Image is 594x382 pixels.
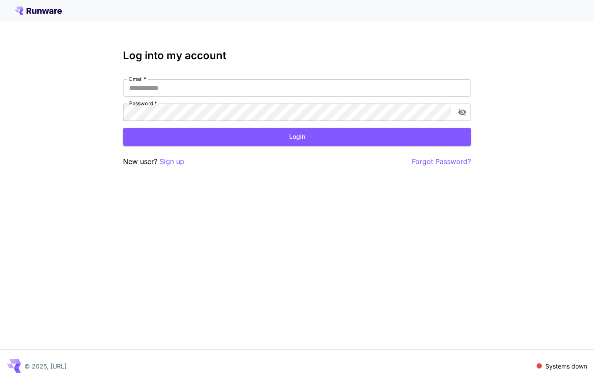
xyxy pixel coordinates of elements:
button: Login [123,128,471,146]
p: Systems down [545,362,587,371]
p: © 2025, [URL] [24,362,67,371]
h3: Log into my account [123,50,471,62]
label: Password [129,100,157,107]
p: New user? [123,156,184,167]
label: Email [129,75,146,83]
button: toggle password visibility [454,104,470,120]
button: Sign up [160,156,184,167]
button: Forgot Password? [412,156,471,167]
